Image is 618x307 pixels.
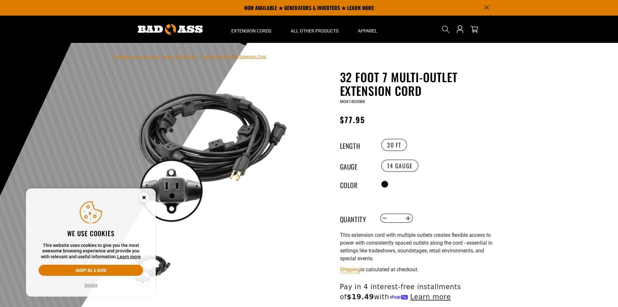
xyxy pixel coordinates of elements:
div: is calculated at checkout. [340,265,499,274]
summary: Search [441,24,451,34]
summary: Apparel [348,16,387,43]
h1: 32 Foot 7 Multi-Outlet Extension Cord [340,70,499,97]
span: This extension cord with multiple outlets creates flexible access to power with consistently spac... [340,232,492,262]
span: Apparel [358,28,377,34]
span: 32 Foot 7 Multi-Outlet Extension Cord [200,55,266,59]
span: MOX14030BK [340,99,365,104]
p: This website uses cookies to give you the most awesome browsing experience and provide you with r... [39,243,143,260]
a: Learn more [117,254,141,259]
img: black [134,71,290,228]
h2: We use cookies [39,229,143,237]
legend: Color [340,180,372,188]
button: Decline [83,282,99,288]
a: Shipping [340,266,360,273]
span: All Other Products [291,28,338,34]
summary: Extension Cords [222,16,281,43]
label: 30 FT [381,139,407,151]
summary: All Other Products [281,16,348,43]
label: Quantity [340,214,372,223]
span: $77.95 [340,114,365,125]
aside: Cookie Consent [26,188,156,297]
img: Bad Ass Extension Cords [138,24,203,35]
span: Extension Cords [231,28,271,34]
legend: Length [340,141,372,149]
button: Accept all & close [39,265,143,276]
a: Bad Ass Extension Cords [115,55,158,59]
a: Return to Collection [162,55,197,59]
nav: breadcrumbs [115,53,266,60]
legend: Gauge [340,161,372,170]
label: 14 Gauge [381,160,418,172]
span: › [198,55,199,59]
span: › [160,55,161,59]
